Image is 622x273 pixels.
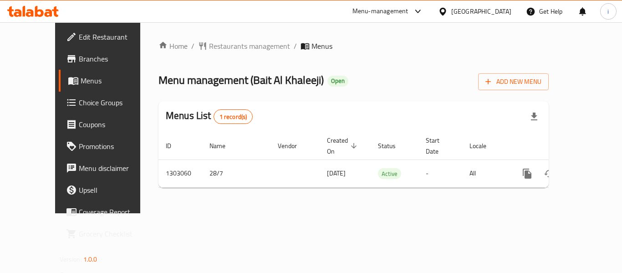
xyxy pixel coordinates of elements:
[166,140,183,151] span: ID
[166,109,253,124] h2: Menus List
[79,228,152,239] span: Grocery Checklist
[79,185,152,196] span: Upsell
[352,6,408,17] div: Menu-management
[79,141,152,152] span: Promotions
[158,70,324,90] span: Menu management ( Bait Al Khaleeji )
[59,48,159,70] a: Branches
[426,135,451,157] span: Start Date
[509,132,611,160] th: Actions
[418,160,462,187] td: -
[462,160,509,187] td: All
[60,253,82,265] span: Version:
[59,92,159,113] a: Choice Groups
[59,157,159,179] a: Menu disclaimer
[158,41,188,52] a: Home
[327,76,348,87] div: Open
[59,70,159,92] a: Menus
[81,75,152,86] span: Menus
[451,6,511,16] div: [GEOGRAPHIC_DATA]
[79,206,152,217] span: Coverage Report
[378,140,408,151] span: Status
[79,97,152,108] span: Choice Groups
[59,135,159,157] a: Promotions
[191,41,194,52] li: /
[209,41,290,52] span: Restaurants management
[59,113,159,135] a: Coupons
[478,73,549,90] button: Add New Menu
[158,132,611,188] table: enhanced table
[214,109,253,124] div: Total records count
[59,179,159,201] a: Upsell
[198,41,290,52] a: Restaurants management
[311,41,332,52] span: Menus
[59,223,159,245] a: Grocery Checklist
[538,163,560,185] button: Change Status
[79,31,152,42] span: Edit Restaurant
[516,163,538,185] button: more
[79,163,152,174] span: Menu disclaimer
[209,140,237,151] span: Name
[79,53,152,64] span: Branches
[485,76,541,88] span: Add New Menu
[327,135,360,157] span: Created On
[607,6,609,16] span: i
[523,106,545,128] div: Export file
[83,253,97,265] span: 1.0.0
[214,113,253,121] span: 1 record(s)
[294,41,297,52] li: /
[158,160,202,187] td: 1303060
[59,26,159,48] a: Edit Restaurant
[378,169,401,179] span: Active
[202,160,270,187] td: 28/7
[327,167,346,179] span: [DATE]
[59,201,159,223] a: Coverage Report
[278,140,309,151] span: Vendor
[469,140,498,151] span: Locale
[327,77,348,85] span: Open
[79,119,152,130] span: Coupons
[158,41,549,52] nav: breadcrumb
